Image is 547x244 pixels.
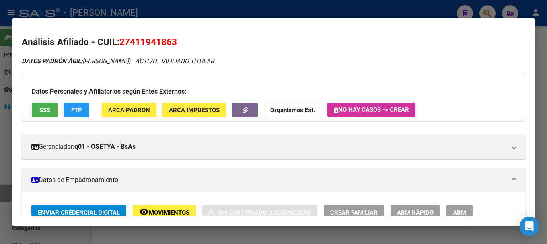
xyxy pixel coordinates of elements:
[133,205,196,220] button: Movimientos
[270,107,315,114] strong: Organismos Ext.
[64,103,89,117] button: FTP
[22,57,82,65] strong: DATOS PADRÓN ÁGIL:
[139,207,149,217] mat-icon: remove_red_eye
[169,107,220,114] span: ARCA Impuestos
[391,205,440,220] button: ABM Rápido
[202,205,317,220] button: Sin Certificado Discapacidad
[327,103,415,117] button: No hay casos -> Crear
[102,103,156,117] button: ARCA Padrón
[22,57,129,65] span: [PERSON_NAME]
[22,135,525,159] mat-expansion-panel-header: Gerenciador:q01 - OSETYA - BsAs
[38,209,120,216] span: Enviar Credencial Digital
[453,209,466,216] span: ABM
[330,209,378,216] span: Crear Familiar
[32,103,58,117] button: SSS
[22,168,525,192] mat-expansion-panel-header: Datos de Empadronamiento
[31,205,126,220] button: Enviar Credencial Digital
[31,175,506,185] mat-panel-title: Datos de Empadronamiento
[334,106,409,113] span: No hay casos -> Crear
[218,209,311,216] span: Sin Certificado Discapacidad
[163,57,214,65] span: AFILIADO TITULAR
[446,205,473,220] button: ABM
[22,57,214,65] i: | ACTIVO |
[39,107,50,114] span: SSS
[264,103,321,117] button: Organismos Ext.
[22,35,525,49] h2: Análisis Afiliado - CUIL:
[397,209,434,216] span: ABM Rápido
[31,142,506,152] mat-panel-title: Gerenciador:
[74,142,136,152] strong: q01 - OSETYA - BsAs
[71,107,82,114] span: FTP
[149,209,189,216] span: Movimientos
[324,205,384,220] button: Crear Familiar
[108,107,150,114] span: ARCA Padrón
[32,87,515,96] h3: Datos Personales y Afiliatorios según Entes Externos:
[520,217,539,236] div: Open Intercom Messenger
[162,103,226,117] button: ARCA Impuestos
[119,37,177,47] span: 27411941863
